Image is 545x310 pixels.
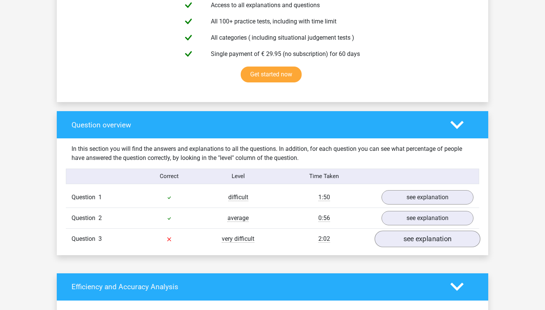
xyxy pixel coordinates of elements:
span: Question [72,193,98,202]
a: see explanation [381,211,473,225]
span: Question [72,234,98,243]
a: Get started now [241,67,302,82]
div: Level [204,172,272,181]
a: see explanation [375,231,480,247]
span: very difficult [222,235,254,243]
div: Correct [135,172,204,181]
h4: Question overview [72,121,439,129]
span: average [227,214,249,222]
span: 3 [98,235,102,242]
span: 0:56 [318,214,330,222]
div: In this section you will find the answers and explanations to all the questions. In addition, for... [66,144,479,163]
h4: Efficiency and Accuracy Analysis [72,282,439,291]
div: Time Taken [272,172,376,181]
span: 1 [98,194,102,201]
span: difficult [228,194,248,201]
a: see explanation [381,190,473,205]
span: 1:50 [318,194,330,201]
span: 2:02 [318,235,330,243]
span: 2 [98,214,102,222]
span: Question [72,214,98,223]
